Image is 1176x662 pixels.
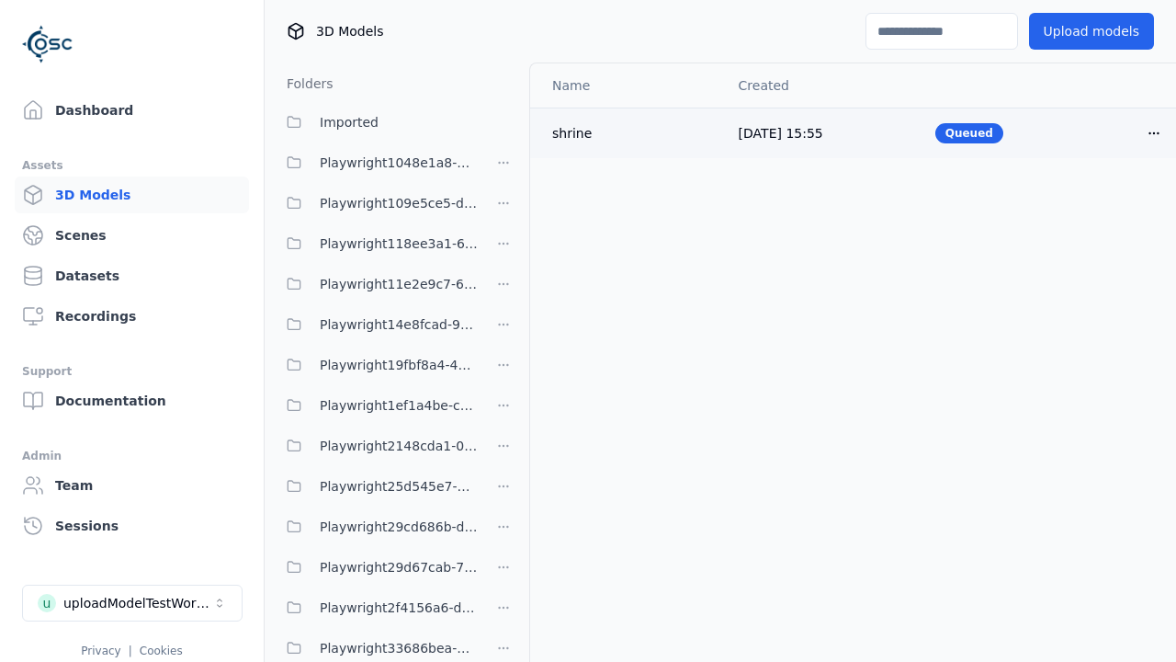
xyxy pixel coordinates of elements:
button: Playwright118ee3a1-6e25-456a-9a29-0f34eaed349c [276,225,478,262]
a: Documentation [15,382,249,419]
div: Support [22,360,242,382]
span: Playwright2f4156a6-d13a-4a07-9939-3b63c43a9416 [320,597,478,619]
div: shrine [552,124,709,143]
button: Playwright1048e1a8-7157-4402-9d51-a0d67d82f98b [276,144,478,181]
img: Logo [22,18,73,70]
span: Playwright14e8fcad-9ce8-4c9f-9ba9-3f066997ed84 [320,314,478,336]
span: Playwright29cd686b-d0c9-4777-aa54-1065c8c7cee8 [320,516,478,538]
button: Playwright1ef1a4be-ca25-4334-b22c-6d46e5dc87b0 [276,387,478,424]
div: Queued [935,123,1003,143]
a: Privacy [81,645,120,657]
a: Sessions [15,508,249,544]
span: Playwright19fbf8a4-490f-4493-a67b-72679a62db0e [320,354,478,376]
button: Playwright109e5ce5-d2cb-4ab8-a55a-98f36a07a7af [276,185,478,222]
th: Name [530,63,724,108]
span: Playwright118ee3a1-6e25-456a-9a29-0f34eaed349c [320,233,478,255]
span: Imported [320,111,379,133]
a: Dashboard [15,92,249,129]
button: Playwright2f4156a6-d13a-4a07-9939-3b63c43a9416 [276,589,478,626]
button: Select a workspace [22,585,243,622]
div: Admin [22,445,242,467]
span: Playwright2148cda1-0135-4eee-9a3e-ba7e638b60a6 [320,435,478,457]
div: u [38,594,56,612]
a: Team [15,467,249,504]
th: Created [724,63,921,108]
span: Playwright25d545e7-ff08-4d3b-b8cd-ba97913ee80b [320,475,478,497]
span: Playwright33686bea-41a4-43c8-b27a-b40c54b773e3 [320,637,478,659]
span: Playwright11e2e9c7-6c23-4ce7-ac48-ea95a4ff6a43 [320,273,478,295]
button: Upload models [1029,13,1154,50]
span: Playwright29d67cab-7655-4a15-9701-4b560da7f167 [320,556,478,578]
a: Datasets [15,257,249,294]
a: 3D Models [15,177,249,213]
button: Imported [276,104,518,141]
button: Playwright2148cda1-0135-4eee-9a3e-ba7e638b60a6 [276,428,478,464]
button: Playwright25d545e7-ff08-4d3b-b8cd-ba97913ee80b [276,468,478,505]
button: Playwright29cd686b-d0c9-4777-aa54-1065c8c7cee8 [276,508,478,545]
h3: Folders [276,74,334,93]
div: Assets [22,154,242,177]
span: Playwright109e5ce5-d2cb-4ab8-a55a-98f36a07a7af [320,192,478,214]
button: Playwright11e2e9c7-6c23-4ce7-ac48-ea95a4ff6a43 [276,266,478,302]
a: Recordings [15,298,249,335]
button: Playwright29d67cab-7655-4a15-9701-4b560da7f167 [276,549,478,586]
div: uploadModelTestWorkspace [63,594,212,612]
span: [DATE] 15:55 [739,126,823,141]
span: 3D Models [316,22,383,40]
a: Scenes [15,217,249,254]
a: Cookies [140,645,183,657]
span: Playwright1ef1a4be-ca25-4334-b22c-6d46e5dc87b0 [320,394,478,417]
button: Playwright19fbf8a4-490f-4493-a67b-72679a62db0e [276,347,478,383]
span: Playwright1048e1a8-7157-4402-9d51-a0d67d82f98b [320,152,478,174]
span: | [129,645,132,657]
button: Playwright14e8fcad-9ce8-4c9f-9ba9-3f066997ed84 [276,306,478,343]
